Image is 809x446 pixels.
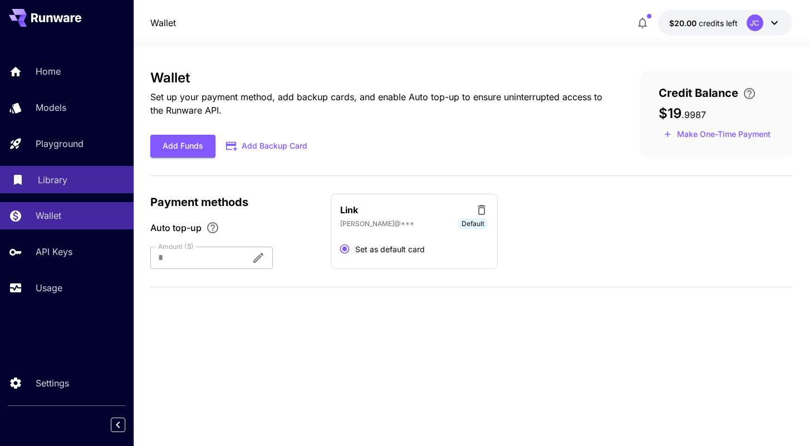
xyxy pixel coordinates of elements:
button: Add Funds [150,135,215,158]
p: Wallet [36,209,61,222]
span: Auto top-up [150,221,202,234]
span: . 9987 [681,109,706,120]
span: $19 [659,105,681,121]
button: Enter your card details and choose an Auto top-up amount to avoid service interruptions. We'll au... [738,87,761,100]
p: Home [36,65,61,78]
p: API Keys [36,245,72,258]
button: Enable Auto top-up to ensure uninterrupted service. We'll automatically bill the chosen amount wh... [202,221,224,234]
p: Link [340,203,358,217]
p: Usage [36,281,62,295]
p: Set up your payment method, add backup cards, and enable Auto top-up to ensure uninterrupted acce... [150,90,605,117]
span: $20.00 [669,18,699,28]
span: credits left [699,18,738,28]
p: Payment methods [150,194,317,210]
a: Wallet [150,16,176,30]
button: $19.9987JC [658,10,792,36]
label: Amount ($) [158,242,194,251]
p: Models [36,101,66,114]
div: JC [747,14,763,31]
button: Collapse sidebar [111,418,125,432]
div: $19.9987 [669,17,738,29]
span: Set as default card [355,243,425,255]
span: Default [458,219,488,229]
p: [PERSON_NAME]@*** [340,219,414,229]
p: Library [38,173,67,187]
nav: breadcrumb [150,16,176,30]
p: Settings [36,376,69,390]
div: Collapse sidebar [119,415,134,435]
button: Make a one-time, non-recurring payment [659,126,776,143]
h3: Wallet [150,70,605,86]
span: Credit Balance [659,85,738,101]
button: Add Backup Card [215,135,319,157]
p: Playground [36,137,84,150]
